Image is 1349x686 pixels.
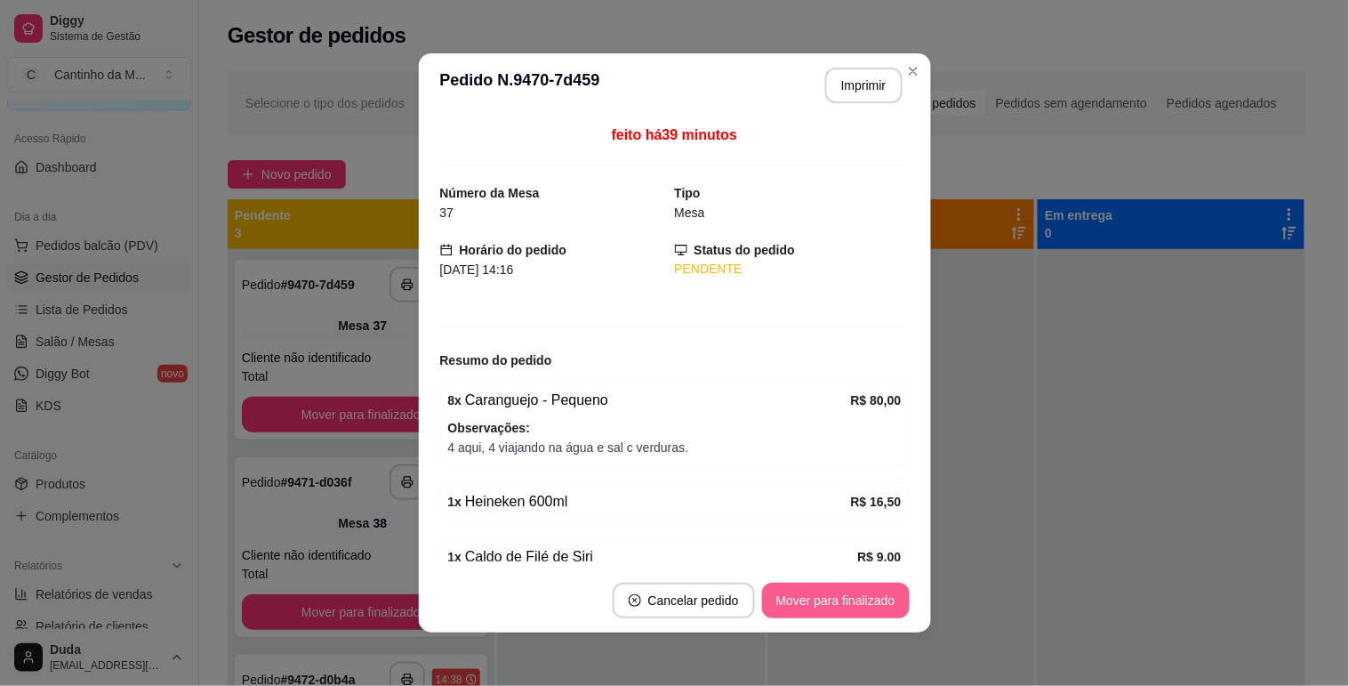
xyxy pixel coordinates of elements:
[675,260,910,278] div: PENDENTE
[851,495,902,509] strong: R$ 16,50
[899,57,927,85] button: Close
[825,68,903,103] button: Imprimir
[448,393,462,408] strong: 8 x
[448,438,902,457] span: 4 aqui, 4 viajando na água e sal c verduras.
[440,68,600,103] h3: Pedido N. 9470-7d459
[675,206,705,220] span: Mesa
[629,594,641,607] span: close-circle
[762,583,910,618] button: Mover para finalizado
[448,495,462,509] strong: 1 x
[460,243,567,257] strong: Horário do pedido
[448,546,858,568] div: Caldo de Filé de Siri
[613,583,755,618] button: close-circleCancelar pedido
[440,262,514,277] span: [DATE] 14:16
[695,243,796,257] strong: Status do pedido
[612,127,737,142] span: feito há 39 minutos
[851,393,902,408] strong: R$ 80,00
[448,390,851,411] div: Caranguejo - Pequeno
[440,206,454,220] span: 37
[448,421,531,435] strong: Observações:
[675,244,687,256] span: desktop
[440,353,552,367] strong: Resumo do pedido
[857,550,901,564] strong: R$ 9,00
[448,550,462,564] strong: 1 x
[440,244,453,256] span: calendar
[448,491,851,512] div: Heineken 600ml
[440,186,540,200] strong: Número da Mesa
[675,186,701,200] strong: Tipo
